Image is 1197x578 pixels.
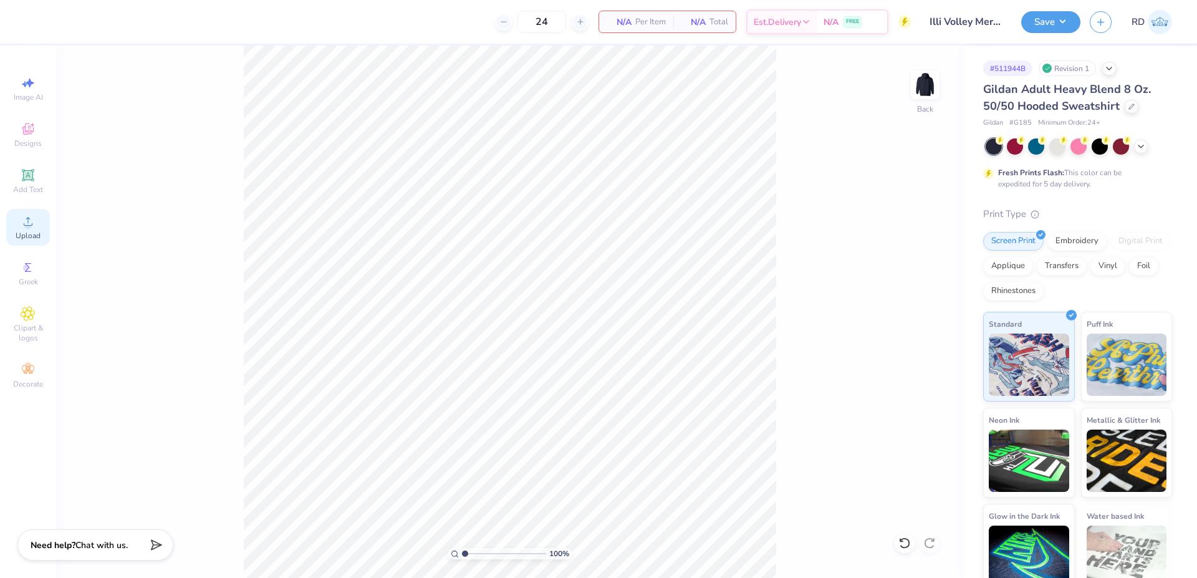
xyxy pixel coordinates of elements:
span: N/A [607,16,632,29]
span: Gildan Adult Heavy Blend 8 Oz. 50/50 Hooded Sweatshirt [983,82,1151,113]
span: 100 % [549,548,569,559]
div: Digital Print [1110,232,1171,251]
span: Metallic & Glitter Ink [1087,413,1160,426]
div: Foil [1129,257,1158,276]
span: N/A [681,16,706,29]
div: Revision 1 [1039,60,1096,76]
a: RD [1132,10,1172,34]
strong: Fresh Prints Flash: [998,168,1064,178]
span: Glow in the Dark Ink [989,509,1060,523]
input: Untitled Design [920,9,1012,34]
span: Designs [14,138,42,148]
img: Puff Ink [1087,334,1167,396]
img: Back [913,72,938,97]
span: N/A [824,16,839,29]
div: Back [917,104,933,115]
span: Est. Delivery [754,16,801,29]
span: Neon Ink [989,413,1019,426]
span: # G185 [1009,118,1032,128]
img: Rommel Del Rosario [1148,10,1172,34]
span: Upload [16,231,41,241]
img: Standard [989,334,1069,396]
div: Transfers [1037,257,1087,276]
span: Clipart & logos [6,323,50,343]
span: Puff Ink [1087,317,1113,330]
div: Print Type [983,207,1172,221]
div: Applique [983,257,1033,276]
button: Save [1021,11,1080,33]
span: Greek [19,277,38,287]
div: Rhinestones [983,282,1044,301]
span: Total [709,16,728,29]
div: Embroidery [1047,232,1107,251]
strong: Need help? [31,539,75,551]
div: This color can be expedited for 5 day delivery. [998,167,1151,190]
span: Per Item [635,16,666,29]
span: RD [1132,15,1145,29]
span: Gildan [983,118,1003,128]
span: Water based Ink [1087,509,1144,523]
img: Neon Ink [989,430,1069,492]
span: Standard [989,317,1022,330]
img: Metallic & Glitter Ink [1087,430,1167,492]
span: Chat with us. [75,539,128,551]
span: Decorate [13,379,43,389]
span: FREE [846,17,859,26]
span: Minimum Order: 24 + [1038,118,1100,128]
div: Vinyl [1090,257,1125,276]
div: Screen Print [983,232,1044,251]
span: Image AI [14,92,43,102]
div: # 511944B [983,60,1032,76]
input: – – [517,11,566,33]
span: Add Text [13,185,43,195]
